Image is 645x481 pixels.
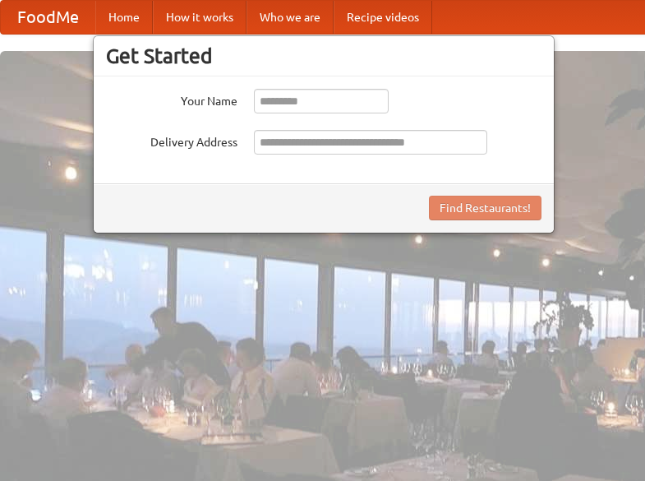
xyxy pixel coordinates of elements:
[106,44,541,68] h3: Get Started
[153,1,246,34] a: How it works
[1,1,95,34] a: FoodMe
[106,89,237,109] label: Your Name
[429,196,541,220] button: Find Restaurants!
[95,1,153,34] a: Home
[106,130,237,150] label: Delivery Address
[246,1,334,34] a: Who we are
[334,1,432,34] a: Recipe videos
